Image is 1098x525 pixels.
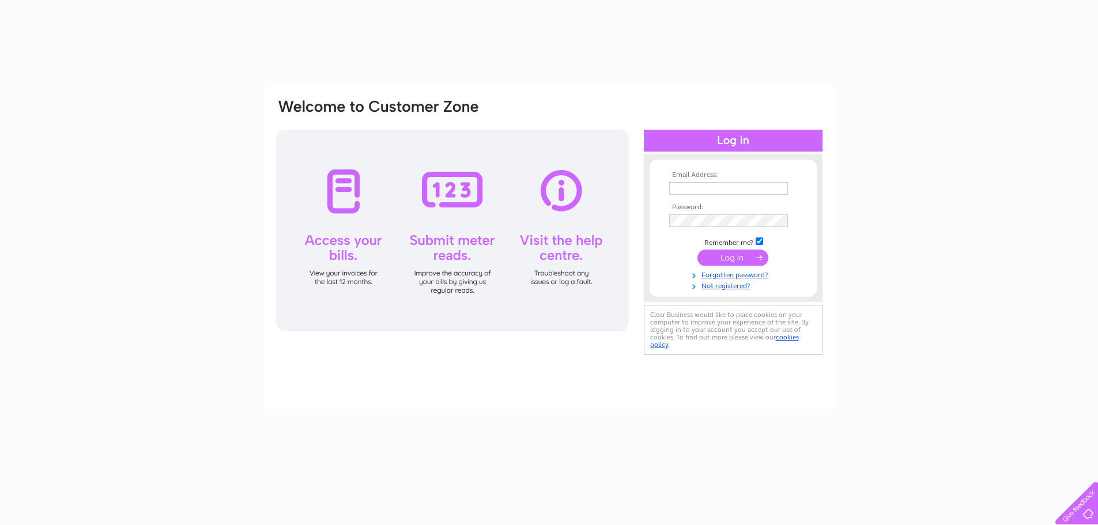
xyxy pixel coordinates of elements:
th: Email Address: [666,171,800,179]
a: cookies policy [650,333,799,349]
th: Password: [666,203,800,211]
a: Not registered? [669,280,800,290]
td: Remember me? [666,236,800,247]
input: Submit [697,250,768,266]
div: Clear Business would like to place cookies on your computer to improve your experience of the sit... [644,305,822,355]
a: Forgotten password? [669,269,800,280]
